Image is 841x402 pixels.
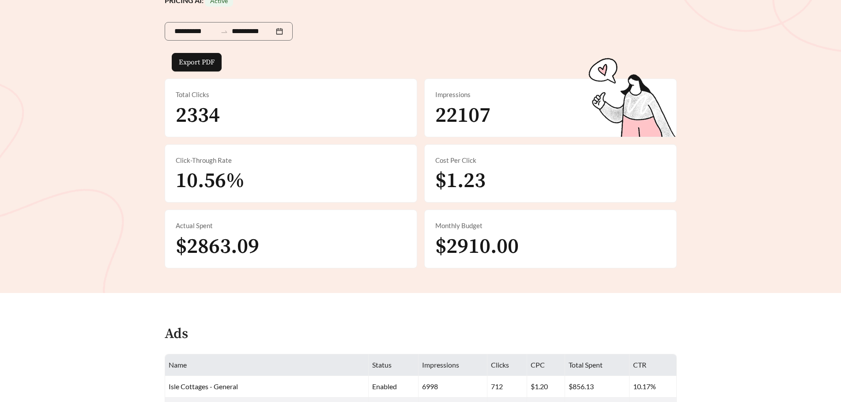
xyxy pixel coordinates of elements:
[176,233,259,260] span: $2863.09
[176,102,220,129] span: 2334
[165,354,369,376] th: Name
[169,382,238,391] span: Isle Cottages - General
[435,102,490,129] span: 22107
[172,53,222,71] button: Export PDF
[176,90,406,100] div: Total Clicks
[176,221,406,231] div: Actual Spent
[435,155,666,165] div: Cost Per Click
[630,376,677,398] td: 10.17%
[419,354,487,376] th: Impressions
[179,57,215,68] span: Export PDF
[220,27,228,35] span: to
[531,361,545,369] span: CPC
[435,90,666,100] div: Impressions
[419,376,487,398] td: 6998
[176,155,406,165] div: Click-Through Rate
[165,327,188,342] h4: Ads
[527,376,566,398] td: $1.20
[487,376,527,398] td: 712
[220,28,228,36] span: swap-right
[487,354,527,376] th: Clicks
[565,354,629,376] th: Total Spent
[435,168,486,194] span: $1.23
[372,382,397,391] span: enabled
[176,168,245,194] span: 10.56%
[435,221,666,231] div: Monthly Budget
[369,354,419,376] th: Status
[633,361,646,369] span: CTR
[565,376,629,398] td: $856.13
[435,233,519,260] span: $2910.00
